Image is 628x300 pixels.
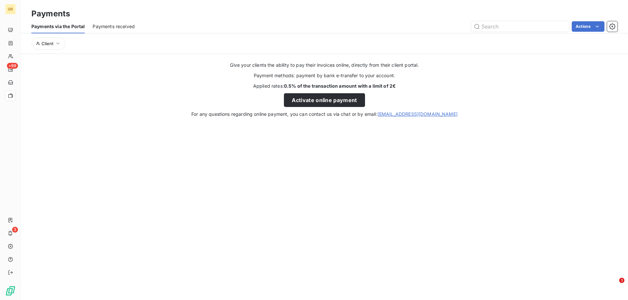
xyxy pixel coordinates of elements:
span: 3 [12,227,18,233]
input: Search [471,21,569,32]
span: Payments received [93,23,135,30]
span: +99 [7,63,18,69]
a: [EMAIL_ADDRESS][DOMAIN_NAME] [377,111,458,117]
button: Actions [572,21,604,32]
img: Logo LeanPay [5,286,16,296]
span: 1 [619,278,624,283]
strong: 0.5% of the transaction amount with a limit of 2€ [284,83,396,89]
span: Give your clients the ability to pay their invoices online, directly from their client portal. [230,62,419,68]
iframe: Intercom live chat [606,278,621,293]
span: For any questions regarding online payment, you can contact us via chat or by email: [191,111,458,117]
h3: Payments [31,8,70,20]
span: Payment methods: payment by bank e-transfer to your account. [254,72,395,79]
span: Applied rates: [253,83,396,89]
span: Payments via the Portal [31,23,85,30]
button: Activate online payment [284,93,365,107]
span: Client [42,41,53,46]
button: Client [32,37,65,50]
div: GR [5,4,16,14]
